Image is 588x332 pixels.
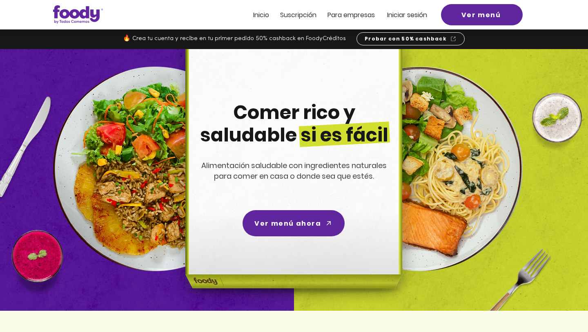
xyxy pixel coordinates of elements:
a: Para empresas [327,11,375,18]
img: headline-center-compress.png [163,49,422,311]
span: ra empresas [335,10,375,20]
span: 🔥 Crea tu cuenta y recibe en tu primer pedido 50% cashback en FoodyCréditos [123,36,346,42]
span: Inicio [253,10,269,20]
span: Iniciar sesión [387,10,427,20]
span: Suscripción [280,10,316,20]
iframe: Messagebird Livechat Widget [541,285,580,324]
a: Inicio [253,11,269,18]
a: Suscripción [280,11,316,18]
span: Probar con 50% cashback [365,35,447,43]
span: Pa [327,10,335,20]
a: Iniciar sesión [387,11,427,18]
span: Comer rico y saludable si es fácil [200,99,388,148]
span: Ver menú [461,10,501,20]
img: left-dish-compress.png [53,67,257,271]
span: Ver menú ahora [254,218,321,229]
span: Alimentación saludable con ingredientes naturales para comer en casa o donde sea que estés. [201,160,387,181]
a: Ver menú ahora [243,210,345,236]
img: Logo_Foody V2.0.0 (3).png [53,5,103,24]
a: Probar con 50% cashback [356,32,465,45]
a: Ver menú [441,4,523,25]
